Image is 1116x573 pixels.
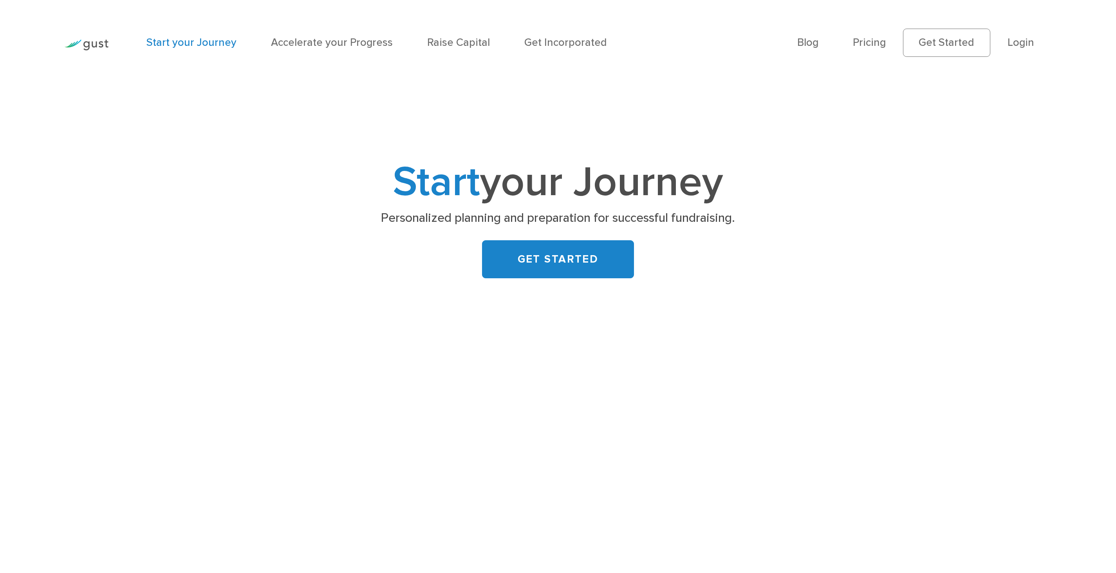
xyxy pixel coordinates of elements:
[853,36,886,49] a: Pricing
[482,240,634,278] a: GET STARTED
[65,40,108,50] img: Gust Logo
[146,36,237,49] a: Start your Journey
[393,158,480,207] span: Start
[427,36,490,49] a: Raise Capital
[903,29,990,57] a: Get Started
[1008,36,1034,49] a: Login
[328,210,788,226] p: Personalized planning and preparation for successful fundraising.
[271,36,393,49] a: Accelerate your Progress
[797,36,818,49] a: Blog
[323,163,793,201] h1: your Journey
[524,36,607,49] a: Get Incorporated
